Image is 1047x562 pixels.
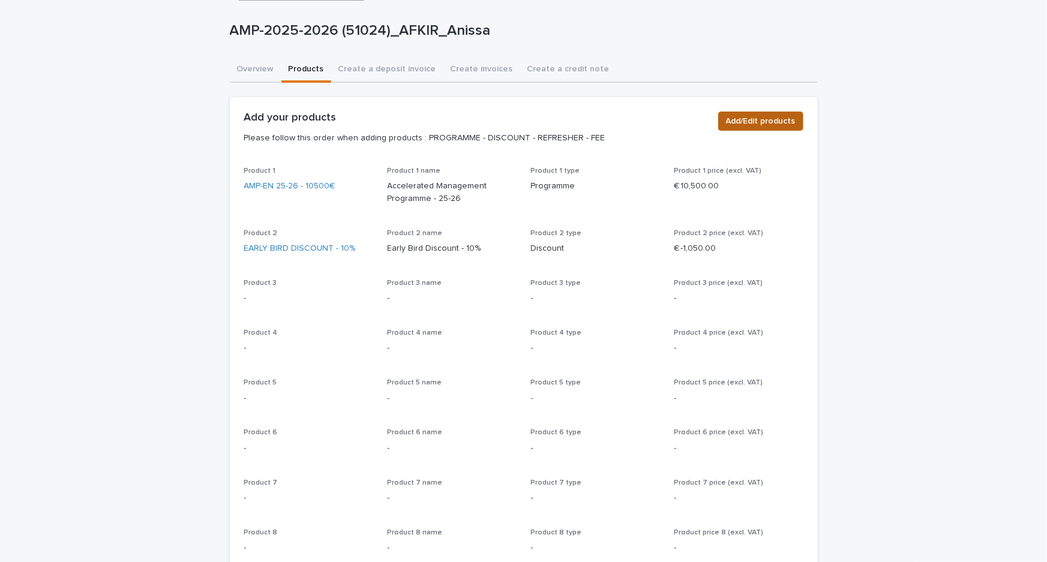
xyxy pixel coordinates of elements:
p: - [388,342,517,354]
span: Product 3 type [531,280,581,287]
p: - [244,442,373,455]
span: Product 8 type [531,529,582,536]
p: € 10,500.00 [674,180,719,193]
span: Product 5 price (excl. VAT) [674,379,763,386]
span: Product 6 [244,429,278,436]
button: Add/Edit products [718,112,803,131]
span: Product 2 [244,230,278,237]
span: Product 4 type [531,329,582,336]
p: - [388,292,517,305]
p: - [531,492,660,504]
p: Discount [531,242,660,255]
span: Product 6 type [531,429,582,436]
h2: Add your products [244,112,337,125]
p: - [244,542,373,554]
p: - [531,542,660,554]
button: Products [281,58,331,83]
span: Product 2 price (excl. VAT) [674,230,764,237]
button: Create a deposit invoice [331,58,443,83]
a: EARLY BIRD DISCOUNT - 10% [244,242,356,255]
p: - [674,342,803,354]
span: Add/Edit products [726,115,796,127]
p: - [674,492,803,504]
p: - [531,392,660,405]
p: - [531,292,660,305]
button: Create a credit note [520,58,617,83]
p: - [674,442,803,455]
span: Product 1 type [531,167,580,175]
button: Create invoices [443,58,520,83]
span: Product 7 type [531,479,582,486]
span: Product 7 name [388,479,443,486]
span: Product 3 price (excl. VAT) [674,280,763,287]
span: Product 4 [244,329,278,336]
span: Product 1 price (excl. VAT) [674,167,762,175]
p: - [244,292,373,305]
p: Early Bird Discount - 10% [388,242,517,255]
button: Overview [230,58,281,83]
span: Product 1 name [388,167,441,175]
p: - [388,542,517,554]
span: Product 2 name [388,230,443,237]
span: Product 5 type [531,379,581,386]
p: Please follow this order when adding products : PROGRAMME - DISCOUNT - REFRESHER - FEE [244,133,709,143]
p: - [244,342,373,354]
p: - [388,492,517,504]
p: - [674,292,803,305]
span: Product 5 name [388,379,442,386]
p: - [674,542,803,554]
p: - [244,492,373,504]
span: Product 3 name [388,280,442,287]
span: Product 7 price (excl. VAT) [674,479,764,486]
span: Product 2 type [531,230,582,237]
p: AMP-2025-2026 (51024)_AFKIR_Anissa [230,22,813,40]
p: Programme [531,180,660,193]
p: - [388,442,517,455]
span: Product 7 [244,479,278,486]
span: Product 8 name [388,529,443,536]
p: Accelerated Management Programme - 25-26 [388,180,517,205]
p: - [388,392,517,405]
span: Product 4 price (excl. VAT) [674,329,764,336]
span: Product 6 name [388,429,443,436]
p: - [531,442,660,455]
a: AMP-EN 25-26 - 10500€ [244,180,336,193]
span: Product 4 name [388,329,443,336]
span: Product 8 [244,529,278,536]
p: € -1,050.00 [674,242,803,255]
span: Product 6 price (excl. VAT) [674,429,764,436]
span: Product 3 [244,280,277,287]
span: Product price 8 (excl. VAT) [674,529,764,536]
span: Product 5 [244,379,277,386]
span: Product 1 [244,167,276,175]
p: - [531,342,660,354]
p: - [674,392,803,405]
p: - [244,392,373,405]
